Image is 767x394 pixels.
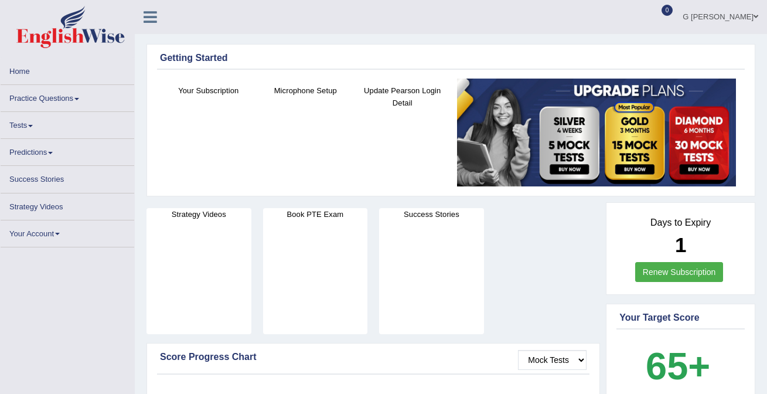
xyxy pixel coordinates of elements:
div: Score Progress Chart [160,350,587,364]
div: Your Target Score [619,311,742,325]
h4: Microphone Setup [263,84,349,97]
img: small5.jpg [457,79,737,186]
h4: Success Stories [379,208,484,220]
div: Getting Started [160,51,742,65]
a: Tests [1,112,134,135]
a: Predictions [1,139,134,162]
h4: Update Pearson Login Detail [360,84,445,109]
h4: Days to Expiry [619,218,742,228]
b: 1 [675,233,686,256]
h4: Your Subscription [166,84,251,97]
h4: Strategy Videos [146,208,251,220]
span: 0 [662,5,673,16]
a: Renew Subscription [635,262,724,282]
b: 65+ [646,345,710,388]
a: Your Account [1,220,134,243]
a: Practice Questions [1,85,134,108]
a: Home [1,58,134,81]
a: Strategy Videos [1,193,134,216]
h4: Book PTE Exam [263,208,368,220]
a: Success Stories [1,166,134,189]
